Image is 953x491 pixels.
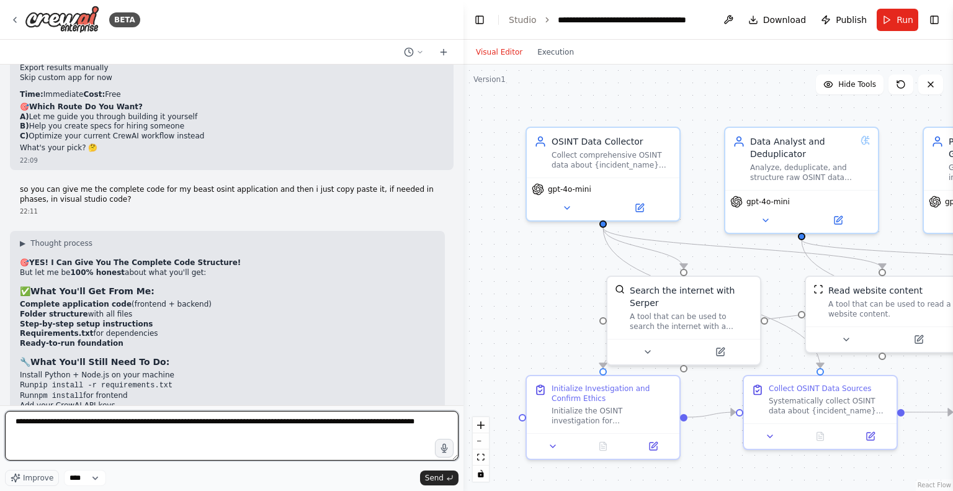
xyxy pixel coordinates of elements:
span: Run [897,14,913,26]
button: Open in side panel [803,213,873,228]
span: Publish [836,14,867,26]
strong: What You'll Still Need To Do: [30,357,169,367]
div: OSINT Data Collector [552,135,672,148]
div: Version 1 [473,74,506,84]
p: so you can give me the complete code for my beast osint application and then i just copy paste it... [20,185,444,204]
g: Edge from 676a6b70-de47-4f59-8062-370281d1c167 to 2c2aaedf-ed81-47d9-9b71-ce3a163e065f [597,227,826,367]
span: Thought process [30,238,92,248]
img: Logo [25,6,99,34]
div: Collect OSINT Data SourcesSystematically collect OSINT data about {incident_name} from multiple l... [743,375,898,450]
li: (frontend + backend) [20,300,435,310]
button: Download [743,9,812,31]
strong: Time: [20,90,43,99]
div: 22:09 [20,156,444,165]
button: Open in side panel [604,200,674,215]
a: Studio [509,15,537,25]
code: pip install -r requirements.txt [34,381,172,390]
p: What's your pick? 🤔 [20,143,444,153]
h3: ✅ [20,285,435,297]
button: Click to speak your automation idea [435,439,454,457]
p: But let me be about what you'll get: [20,268,435,278]
h2: 🎯 [20,102,444,112]
span: Hide Tools [838,79,876,89]
h2: 🎯 [20,258,435,268]
div: Initialize Investigation and Confirm EthicsInitialize the OSINT investigation for {incident_name}... [526,375,681,460]
div: Data Analyst and DeduplicatorAnalyze, deduplicate, and structure raw OSINT data about {incident_n... [724,127,879,234]
div: Data Analyst and Deduplicator [750,135,856,160]
button: zoom out [473,433,489,449]
button: Start a new chat [434,45,454,60]
div: Read website content [828,284,923,297]
span: gpt-4o-mini [746,197,790,207]
button: Run [877,9,918,31]
div: Systematically collect OSINT data about {incident_name} from multiple legal public sources: 1. Se... [769,396,889,416]
strong: Cost: [83,90,105,99]
g: Edge from fd4e27a6-b8c2-441b-9684-42aa86e77f87 to 2c2aaedf-ed81-47d9-9b71-ce3a163e065f [687,406,735,423]
button: Publish [816,9,872,31]
strong: What You'll Get From Me: [30,286,154,296]
a: React Flow attribution [918,482,951,489]
li: with all files [20,310,435,320]
img: SerperDevTool [615,284,625,294]
strong: Ready-to-run foundation [20,339,123,348]
li: Export results manually [20,63,444,73]
button: Execution [530,45,581,60]
button: Open in side panel [632,439,674,454]
div: Collect OSINT Data Sources [769,384,872,394]
div: Analyze, deduplicate, and structure raw OSINT data about {incident_name} to create clean, organiz... [750,163,856,182]
li: for dependencies [20,329,435,339]
div: A tool that can be used to search the internet with a search_query. Supports different search typ... [630,312,753,331]
strong: B) [20,122,29,130]
strong: C) [20,132,29,140]
button: No output available [577,439,630,454]
button: Open in side panel [685,345,755,359]
button: fit view [473,449,489,466]
strong: YES! I Can Give You The Complete Code Structure! [29,258,241,267]
img: ScrapeWebsiteTool [813,284,823,294]
div: React Flow controls [473,417,489,482]
li: Install Python + Node.js on your machine [20,371,435,381]
button: zoom in [473,417,489,433]
div: A tool that can be used to read a website content. [828,299,951,319]
strong: Complete application code [20,300,132,309]
button: ▶Thought process [20,238,92,248]
span: Download [763,14,807,26]
div: 22:11 [20,207,444,216]
button: No output available [794,429,847,444]
button: Send [420,471,459,485]
button: Hide left sidebar [471,11,488,29]
strong: A) [20,112,29,121]
li: Add your CrewAI API keys [20,401,435,411]
div: Initialize the OSINT investigation for {incident_name} by: 1. Confirming adherence to ethical OSI... [552,406,672,426]
span: gpt-4o-mini [548,184,591,194]
button: Hide Tools [816,74,884,94]
button: Switch to previous chat [399,45,429,60]
strong: Which Route Do You Want? [29,102,143,111]
code: npm install [34,392,83,400]
strong: Folder structure [20,310,88,318]
div: Initialize Investigation and Confirm Ethics [552,384,672,403]
div: Collect comprehensive OSINT data about {incident_name} from multiple legal public sources includi... [552,150,672,170]
g: Edge from 676a6b70-de47-4f59-8062-370281d1c167 to dd47f30c-66ca-4f78-8892-38ff412e5603 [597,227,690,268]
div: SerperDevToolSearch the internet with SerperA tool that can be used to search the internet with a... [606,276,761,366]
g: Edge from 676a6b70-de47-4f59-8062-370281d1c167 to 13c52b88-e3e3-4ff4-89e0-b86c2a3474eb [597,227,888,268]
span: Send [425,473,444,483]
button: Improve [5,470,59,486]
li: Run for frontend [20,391,435,402]
li: Skip custom app for now [20,73,444,83]
strong: 100% honest [70,268,125,277]
p: Immediate Free [20,90,444,100]
div: Search the internet with Serper [630,284,753,309]
span: Improve [23,473,53,483]
g: Edge from 2c2aaedf-ed81-47d9-9b71-ce3a163e065f to 25d67e87-2667-4431-b11c-ddb873831780 [905,406,952,418]
div: BETA [109,12,140,27]
button: toggle interactivity [473,466,489,482]
div: OSINT Data CollectorCollect comprehensive OSINT data about {incident_name} from multiple legal pu... [526,127,681,222]
strong: Requirements.txt [20,329,94,338]
strong: Step-by-step setup instructions [20,320,153,328]
span: ▶ [20,238,25,248]
button: Show right sidebar [926,11,943,29]
p: Let me guide you through building it yourself Help you create specs for hiring someone Optimize y... [20,112,444,142]
button: Visual Editor [468,45,530,60]
button: Open in side panel [849,429,892,444]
